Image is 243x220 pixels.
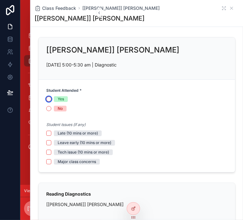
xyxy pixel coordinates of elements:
a: Academy [24,79,98,91]
a: Class Feedback [24,55,98,66]
em: Student Issues (if any) [46,122,86,127]
a: Help Center [24,104,98,116]
span: [TK [28,205,36,212]
strong: Reading Diagnostics [46,191,91,197]
p: [DATE] 5:00-5:30 am | Diagnostic [46,61,227,68]
a: My Schedule [24,30,98,41]
p: [[PERSON_NAME]] [PERSON_NAME] [46,201,227,208]
a: Class Feedback [35,5,76,11]
h2: [[PERSON_NAME]] [PERSON_NAME] [46,45,179,55]
a: Account [24,141,98,153]
span: Class Feedback [42,5,76,11]
div: Major class concerns [58,159,96,165]
strong: Student Attended * [46,88,82,93]
a: Request Substitutes [24,117,98,129]
a: Payments [24,92,98,103]
span: Viewing as [TEST] Teacher [24,188,73,193]
div: No [58,106,63,111]
h1: [[PERSON_NAME]] [PERSON_NAME] [35,14,144,23]
div: scrollable content [20,25,101,161]
a: My Classes [24,42,98,54]
div: Late (10 mins or more) [58,130,98,136]
div: Leave early (10 mins or more) [58,140,111,146]
div: Tech issue (10 mins or more) [58,149,109,155]
a: [[PERSON_NAME]] [PERSON_NAME] [82,5,160,11]
div: Yes [58,96,64,102]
